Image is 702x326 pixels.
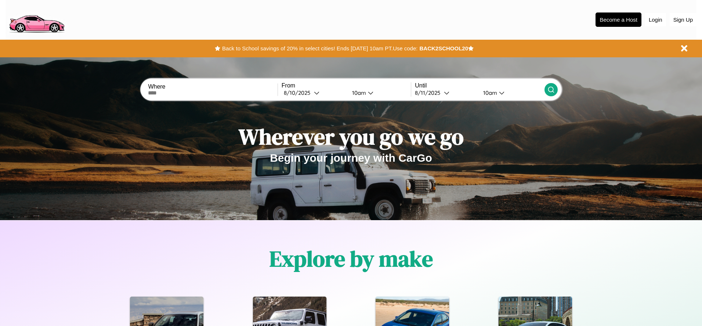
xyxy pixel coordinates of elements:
div: 10am [480,89,499,96]
label: Where [148,83,277,90]
button: Sign Up [670,13,696,26]
div: 8 / 11 / 2025 [415,89,444,96]
button: Login [645,13,666,26]
img: logo [6,4,68,35]
b: BACK2SCHOOL20 [419,45,468,51]
button: 10am [346,89,411,97]
div: 10am [348,89,368,96]
button: 8/10/2025 [282,89,346,97]
button: Back to School savings of 20% in select cities! Ends [DATE] 10am PT.Use code: [220,43,419,54]
button: Become a Host [596,12,641,27]
label: Until [415,82,544,89]
label: From [282,82,411,89]
div: 8 / 10 / 2025 [284,89,314,96]
h1: Explore by make [269,244,433,274]
button: 10am [477,89,544,97]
